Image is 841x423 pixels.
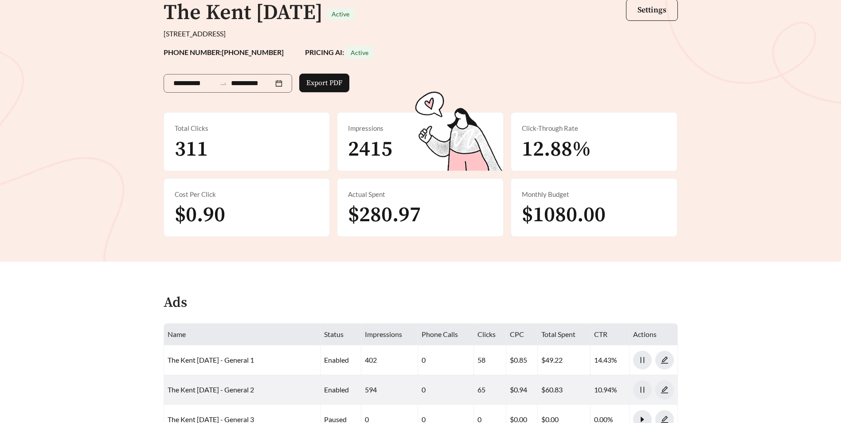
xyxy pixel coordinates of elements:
[522,136,591,163] span: 12.88%
[164,48,284,56] strong: PHONE NUMBER: [PHONE_NUMBER]
[361,324,418,345] th: Impressions
[168,356,254,364] a: The Kent [DATE] - General 1
[348,123,493,133] div: Impressions
[506,345,538,375] td: $0.85
[474,375,506,405] td: 65
[634,386,651,394] span: pause
[175,136,208,163] span: 311
[634,356,651,364] span: pause
[633,380,652,399] button: pause
[164,295,187,311] h4: Ads
[164,324,321,345] th: Name
[418,375,473,405] td: 0
[538,324,591,345] th: Total Spent
[348,136,392,163] span: 2415
[656,386,673,394] span: edit
[175,202,225,228] span: $0.90
[351,49,368,56] span: Active
[168,385,254,394] a: The Kent [DATE] - General 2
[474,345,506,375] td: 58
[219,80,227,88] span: swap-right
[324,356,349,364] span: enabled
[594,330,607,338] span: CTR
[418,345,473,375] td: 0
[175,189,319,200] div: Cost Per Click
[418,324,473,345] th: Phone Calls
[655,385,674,394] a: edit
[630,324,678,345] th: Actions
[591,345,629,375] td: 14.43%
[538,345,591,375] td: $49.22
[638,5,666,15] span: Settings
[633,351,652,369] button: pause
[655,356,674,364] a: edit
[522,123,666,133] div: Click-Through Rate
[474,324,506,345] th: Clicks
[361,375,418,405] td: 594
[655,351,674,369] button: edit
[175,123,319,133] div: Total Clicks
[656,356,673,364] span: edit
[361,345,418,375] td: 402
[164,28,678,39] div: [STREET_ADDRESS]
[321,324,361,345] th: Status
[591,375,629,405] td: 10.94%
[219,79,227,87] span: to
[348,202,421,228] span: $280.97
[324,385,349,394] span: enabled
[332,10,349,18] span: Active
[510,330,524,338] span: CPC
[348,189,493,200] div: Actual Spent
[522,202,606,228] span: $1080.00
[522,189,666,200] div: Monthly Budget
[299,74,349,92] button: Export PDF
[655,380,674,399] button: edit
[506,375,538,405] td: $0.94
[306,78,342,88] span: Export PDF
[538,375,591,405] td: $60.83
[305,48,374,56] strong: PRICING AI:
